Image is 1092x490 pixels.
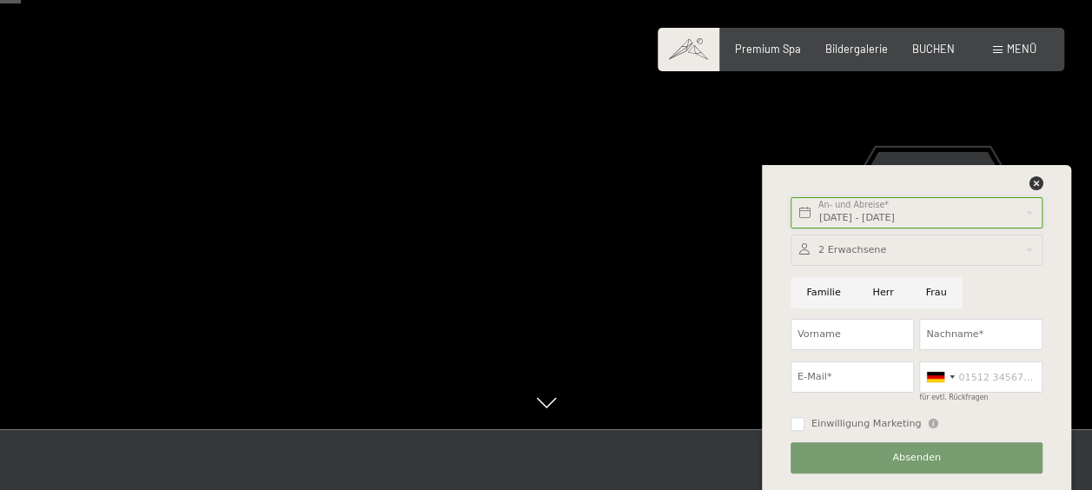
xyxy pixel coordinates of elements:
span: Menü [1007,42,1036,56]
a: BUCHEN [912,42,955,56]
a: Hot & New Sky Spa mit 23m Infinity Pool, großem Whirlpool und Sky-Sauna, Sauna Outdoor Lounge, ne... [823,151,1043,342]
a: Premium Spa [735,42,801,56]
button: Absenden [791,442,1042,473]
a: Bildergalerie [825,42,888,56]
span: Einwilligung Marketing [811,417,922,431]
div: Germany (Deutschland): +49 [920,362,960,392]
label: für evtl. Rückfragen [919,394,988,401]
input: 01512 3456789 [919,361,1042,393]
span: Absenden [892,451,941,465]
